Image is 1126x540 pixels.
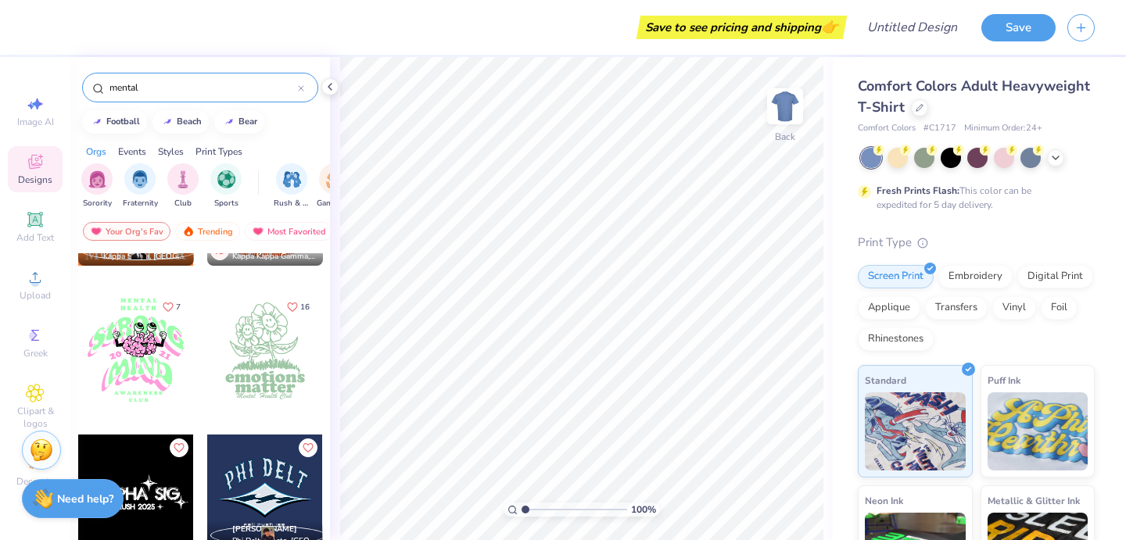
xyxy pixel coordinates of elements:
[238,117,257,126] div: bear
[300,303,310,311] span: 16
[821,17,838,36] span: 👉
[170,438,188,457] button: Like
[274,198,310,209] span: Rush & Bid
[923,122,956,135] span: # C1717
[981,14,1056,41] button: Save
[925,296,988,320] div: Transfers
[858,265,934,288] div: Screen Print
[964,122,1042,135] span: Minimum Order: 24 +
[299,438,317,457] button: Like
[775,130,795,144] div: Back
[195,145,242,159] div: Print Types
[232,251,317,263] span: Kappa Kappa Gamma, [US_STATE][GEOGRAPHIC_DATA]
[123,163,158,209] button: filter button
[16,231,54,244] span: Add Text
[156,296,188,317] button: Like
[81,163,113,209] div: filter for Sorority
[1017,265,1093,288] div: Digital Print
[167,163,199,209] button: filter button
[86,145,106,159] div: Orgs
[877,184,959,197] strong: Fresh Prints Flash:
[988,492,1080,509] span: Metallic & Glitter Ink
[90,226,102,237] img: most_fav.gif
[865,392,966,470] img: Standard
[274,163,310,209] button: filter button
[131,170,149,188] img: Fraternity Image
[992,296,1036,320] div: Vinyl
[106,117,140,126] div: football
[865,372,906,388] span: Standard
[82,110,147,134] button: football
[91,117,103,127] img: trend_line.gif
[16,475,54,488] span: Decorate
[317,198,353,209] span: Game Day
[23,347,48,359] span: Greek
[174,170,192,188] img: Club Image
[858,77,1090,116] span: Comfort Colors Adult Heavyweight T-Shirt
[167,163,199,209] div: filter for Club
[988,372,1020,388] span: Puff Ink
[640,16,843,39] div: Save to see pricing and shipping
[252,226,264,237] img: most_fav.gif
[17,116,54,128] span: Image AI
[223,117,235,127] img: trend_line.gif
[280,296,317,317] button: Like
[988,392,1088,470] img: Puff Ink
[232,524,297,535] span: [PERSON_NAME]
[57,492,113,506] strong: Need help?
[858,122,916,135] span: Comfort Colors
[769,91,801,122] img: Back
[283,170,301,188] img: Rush & Bid Image
[174,198,192,209] span: Club
[245,222,333,241] div: Most Favorited
[858,234,1095,252] div: Print Type
[8,405,63,430] span: Clipart & logos
[108,80,298,95] input: Try "Alpha"
[317,163,353,209] button: filter button
[83,198,112,209] span: Sorority
[176,303,181,311] span: 7
[865,492,903,509] span: Neon Ink
[158,145,184,159] div: Styles
[123,198,158,209] span: Fraternity
[18,173,52,186] span: Designs
[177,117,202,126] div: beach
[326,170,344,188] img: Game Day Image
[175,222,240,241] div: Trending
[214,110,264,134] button: bear
[152,110,209,134] button: beach
[274,163,310,209] div: filter for Rush & Bid
[877,184,1069,212] div: This color can be expedited for 5 day delivery.
[20,289,51,302] span: Upload
[210,163,242,209] div: filter for Sports
[858,296,920,320] div: Applique
[118,145,146,159] div: Events
[81,163,113,209] button: filter button
[217,170,235,188] img: Sports Image
[858,327,934,351] div: Rhinestones
[214,198,238,209] span: Sports
[317,163,353,209] div: filter for Game Day
[123,163,158,209] div: filter for Fraternity
[1041,296,1078,320] div: Foil
[855,12,970,43] input: Untitled Design
[161,117,174,127] img: trend_line.gif
[938,265,1013,288] div: Embroidery
[182,226,195,237] img: trending.gif
[103,251,188,263] span: Kappa Sigma, [GEOGRAPHIC_DATA][US_STATE]-[US_STATE][GEOGRAPHIC_DATA]
[210,163,242,209] button: filter button
[631,502,656,517] span: 100 %
[83,222,170,241] div: Your Org's Fav
[88,170,106,188] img: Sorority Image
